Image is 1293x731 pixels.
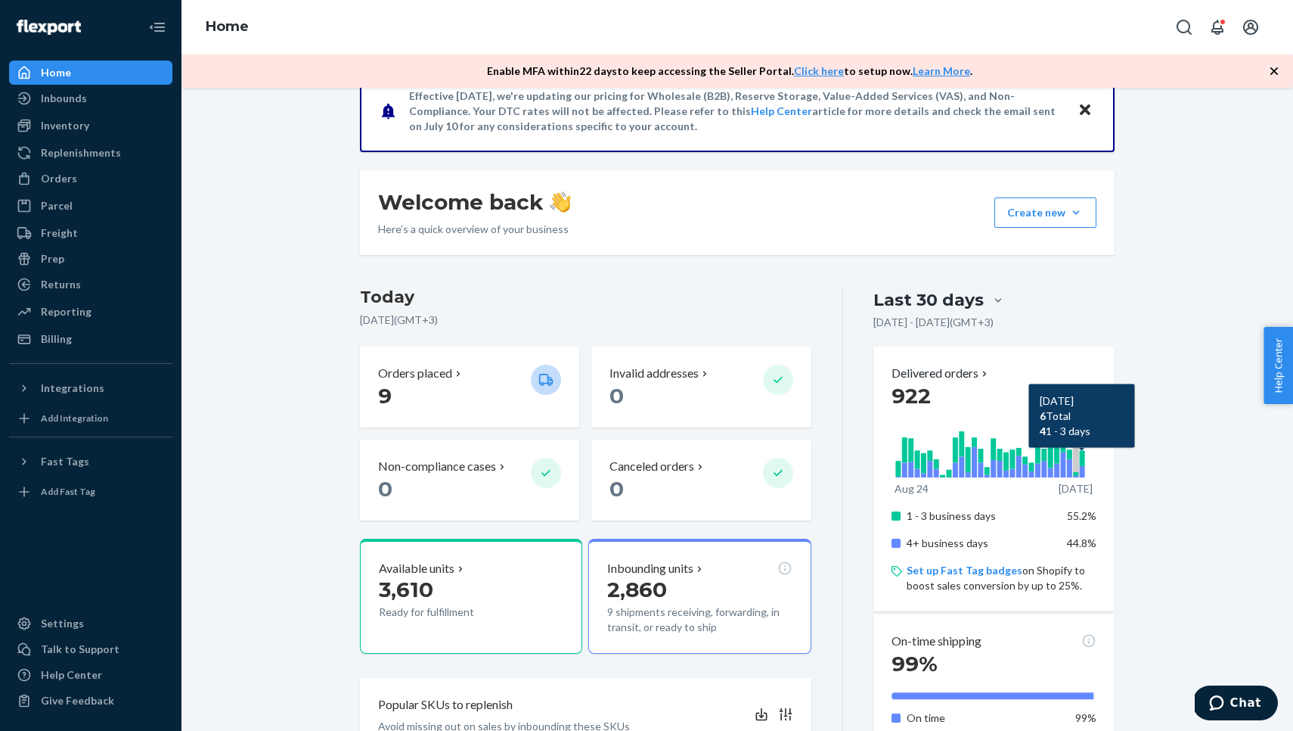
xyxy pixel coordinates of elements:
a: Inbounds [9,86,172,110]
a: Reporting [9,300,172,324]
a: Freight [9,221,172,245]
div: Home [41,65,71,80]
span: 99% [1075,711,1096,724]
button: Inbounding units2,8609 shipments receiving, forwarding, in transit, or ready to ship [588,539,811,654]
span: 0 [609,383,624,409]
div: Fast Tags [41,454,89,469]
span: 9 [378,383,392,409]
span: 3,610 [379,577,433,602]
button: Integrations [9,376,172,400]
button: Give Feedback [9,689,172,713]
img: Flexport logo [17,20,81,35]
a: Parcel [9,194,172,218]
button: Orders placed 9 [360,347,579,428]
p: Available units [379,560,454,577]
button: Non-compliance cases 0 [360,440,579,521]
ol: breadcrumbs [194,5,261,49]
a: Home [9,61,172,85]
button: Delivered orders [891,365,991,382]
div: Prep [41,251,64,266]
div: Help Center [41,667,102,683]
a: Learn More [913,64,970,77]
div: Freight [41,226,78,241]
span: 99% [891,651,938,677]
button: Fast Tags [9,449,172,474]
button: Talk to Support [9,637,172,661]
p: On time [907,711,1056,726]
div: Add Integration [41,412,108,425]
p: On-time shipping [891,633,981,650]
div: Billing [41,331,72,347]
div: Last 30 days [873,288,984,312]
div: Settings [41,616,84,631]
button: Open notifications [1202,12,1233,42]
a: Billing [9,327,172,351]
p: Orders placed [378,365,452,382]
button: Available units3,610Ready for fulfillment [360,539,582,654]
a: Returns [9,272,172,297]
p: [DATE] - [DATE] ( GMT+3 ) [873,315,994,330]
div: Inbounds [41,91,87,106]
button: Open account menu [1236,12,1266,42]
div: Replenishments [41,145,121,160]
a: Add Fast Tag [9,480,172,504]
h3: Today [360,285,811,310]
span: 922 [891,383,931,409]
a: Click here [794,64,844,77]
div: Integrations [41,381,104,396]
p: Enable MFA within 22 days to keep accessing the Seller Portal. to setup now. . [487,64,972,79]
span: 0 [609,476,624,502]
p: 1 - 3 business days [907,509,1056,524]
a: Replenishments [9,141,172,165]
img: hand-wave emoji [550,191,571,213]
a: Orders [9,166,172,191]
a: Prep [9,247,172,271]
h1: Welcome back [378,188,571,216]
button: Create new [994,198,1096,228]
div: Add Fast Tag [41,485,95,498]
p: on Shopify to boost sales conversion by up to 25%. [907,563,1096,593]
button: Close [1075,100,1095,122]
p: Popular SKUs to replenish [378,696,513,714]
a: Home [206,18,249,35]
p: Effective [DATE], we're updating our pricing for Wholesale (B2B), Reserve Storage, Value-Added Se... [409,89,1063,134]
div: Talk to Support [41,642,119,657]
p: Ready for fulfillment [379,605,519,620]
span: 2,860 [607,577,667,602]
p: Canceled orders [609,458,694,475]
button: Open Search Box [1169,12,1199,42]
a: Settings [9,611,172,636]
a: Inventory [9,114,172,138]
div: Inventory [41,118,89,133]
span: 0 [378,476,392,502]
a: Help Center [9,663,172,687]
p: [DATE] ( GMT+3 ) [360,313,811,328]
button: Help Center [1264,327,1293,404]
a: Add Integration [9,406,172,431]
div: Give Feedback [41,693,114,708]
iframe: Opens a widget where you can chat to one of our agents [1195,686,1278,723]
p: 9 shipments receiving, forwarding, in transit, or ready to ship [607,605,792,635]
p: Inbounding units [607,560,693,577]
div: Returns [41,277,81,292]
p: [DATE] [1059,481,1093,496]
button: Canceled orders 0 [591,440,811,521]
span: 55.2% [1067,509,1096,522]
a: Help Center [751,104,812,117]
div: Parcel [41,198,73,213]
p: Non-compliance cases [378,458,496,475]
p: 4+ business days [907,536,1056,551]
div: Orders [41,171,77,186]
div: + 9.2 % [1062,386,1096,405]
p: Here’s a quick overview of your business [378,222,571,237]
a: Set up Fast Tag badges [907,564,1022,577]
button: Invalid addresses 0 [591,347,811,428]
button: Close Navigation [142,12,172,42]
span: 44.8% [1067,537,1096,549]
p: Invalid addresses [609,365,699,382]
div: Reporting [41,304,91,319]
p: Aug 24 [895,481,929,496]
